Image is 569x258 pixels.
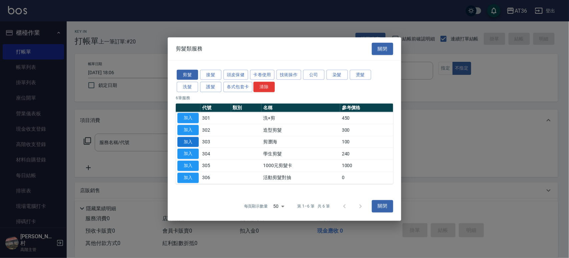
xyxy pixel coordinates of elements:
[200,70,221,80] button: 接髮
[177,161,199,171] button: 加入
[200,104,231,112] th: 代號
[176,45,202,52] span: 剪髮類服務
[261,172,340,184] td: 活動剪髮對抽
[244,203,268,209] p: 每頁顯示數量
[372,200,393,213] button: 關閉
[250,70,275,80] button: 卡卷使用
[261,148,340,160] td: 學生剪髮
[177,137,199,147] button: 加入
[350,70,371,80] button: 燙髮
[177,82,198,92] button: 洗髮
[223,70,248,80] button: 頭皮保健
[340,112,393,124] td: 450
[200,136,231,148] td: 303
[340,148,393,160] td: 240
[271,197,287,215] div: 50
[276,70,301,80] button: 技術操作
[223,82,252,92] button: 各式包套卡
[261,160,340,172] td: 1000元剪髮卡
[231,104,262,112] th: 類別
[261,136,340,148] td: 剪瀏海
[200,172,231,184] td: 306
[177,70,198,80] button: 剪髮
[340,124,393,136] td: 300
[261,124,340,136] td: 造型剪髮
[177,125,199,135] button: 加入
[340,160,393,172] td: 1000
[177,149,199,159] button: 加入
[298,203,330,209] p: 第 1–6 筆 共 6 筆
[340,104,393,112] th: 參考價格
[200,82,221,92] button: 護髮
[177,113,199,123] button: 加入
[200,160,231,172] td: 305
[340,136,393,148] td: 100
[261,104,340,112] th: 名稱
[340,172,393,184] td: 0
[261,112,340,124] td: 洗+剪
[303,70,325,80] button: 公司
[253,82,275,92] button: 清除
[200,124,231,136] td: 302
[177,172,199,183] button: 加入
[327,70,348,80] button: 染髮
[200,112,231,124] td: 301
[200,148,231,160] td: 304
[372,43,393,55] button: 關閉
[176,95,393,101] p: 6 筆服務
